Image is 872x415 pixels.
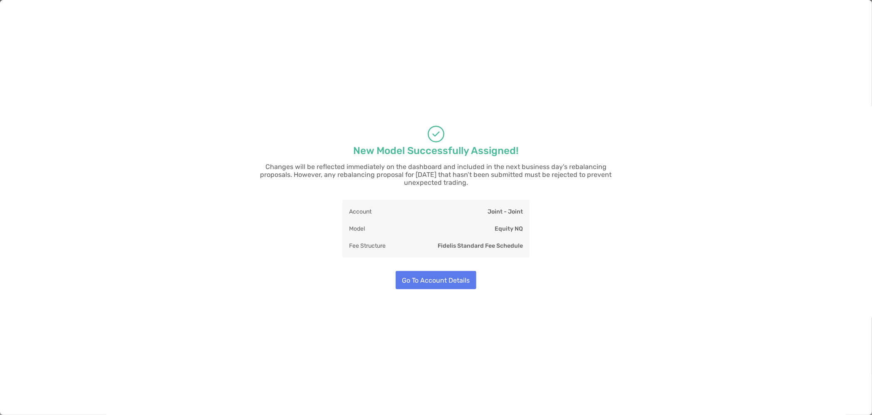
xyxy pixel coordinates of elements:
[349,224,365,234] p: Model
[349,241,386,251] p: Fee Structure
[249,163,623,186] p: Changes will be reflected immediately on the dashboard and included in the next business day's re...
[438,241,523,251] p: Fidelis Standard Fee Schedule
[354,146,519,156] p: New Model Successfully Assigned!
[396,271,476,289] button: Go To Account Details
[488,206,523,217] p: Joint - Joint
[349,206,372,217] p: Account
[495,224,523,234] p: Equity NQ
